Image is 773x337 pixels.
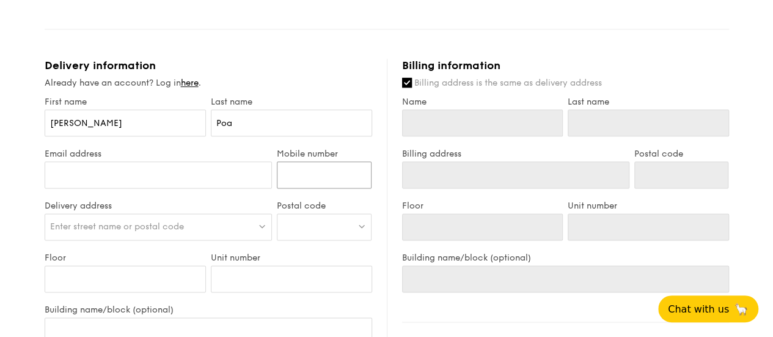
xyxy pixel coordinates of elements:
label: Email address [45,149,273,159]
span: Delivery information [45,59,156,72]
label: Last name [568,97,729,107]
label: Building name/block (optional) [402,253,729,263]
a: here [181,78,199,88]
button: Chat with us🦙 [658,295,758,322]
span: 🦙 [734,302,749,316]
span: Billing address is the same as delivery address [414,78,602,88]
label: Floor [402,201,563,211]
label: Mobile number [277,149,372,159]
img: icon-dropdown.fa26e9f9.svg [357,221,366,231]
label: Billing address [402,149,629,159]
label: Name [402,97,563,107]
span: Billing information [402,59,500,72]
label: Last name [211,97,372,107]
label: Postal code [277,201,372,211]
label: Building name/block (optional) [45,305,372,315]
label: Delivery address [45,201,273,211]
label: First name [45,97,206,107]
span: Chat with us [668,303,729,315]
label: Unit number [568,201,729,211]
label: Unit number [211,253,372,263]
img: icon-dropdown.fa26e9f9.svg [258,221,266,231]
div: Already have an account? Log in . [45,77,372,89]
input: Billing address is the same as delivery address [402,78,412,87]
label: Floor [45,253,206,263]
span: Enter street name or postal code [50,221,184,232]
label: Postal code [634,149,729,159]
